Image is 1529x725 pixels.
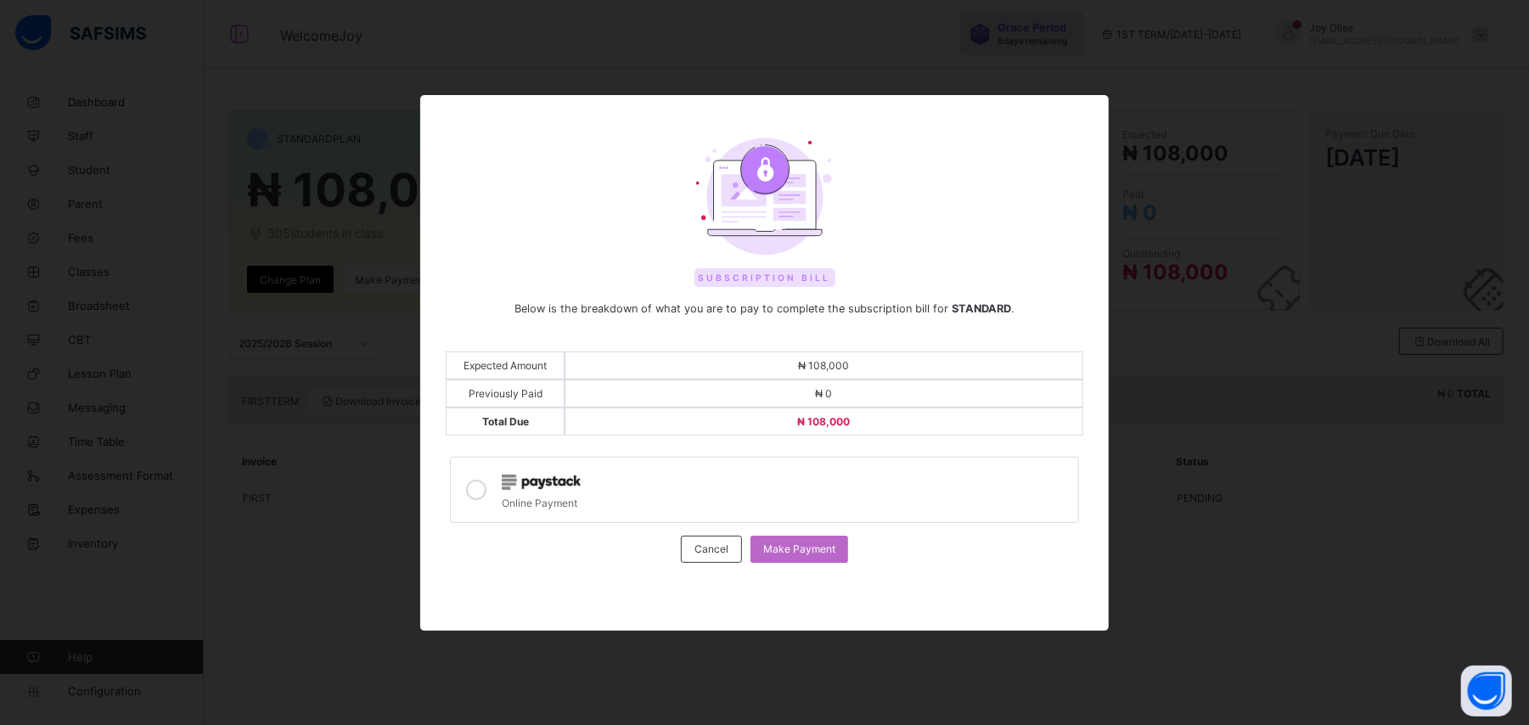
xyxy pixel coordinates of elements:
[502,475,581,490] img: paystack.0b99254114f7d5403c0525f3550acd03.svg
[1461,666,1512,717] button: Open asap
[952,302,1011,315] b: STANDARD
[502,492,1069,509] div: Online Payment
[798,415,851,428] span: ₦ 108,000
[799,359,850,372] span: ₦ 108,000
[816,387,833,400] span: ₦ 0
[482,415,529,428] span: Total Due
[446,379,565,407] div: Previously Paid
[763,542,835,555] span: Make Payment
[694,542,728,555] span: Cancel
[696,138,834,256] img: upgrade-plan.3b4dcafaee59b7a9d32205306f0ac200.svg
[446,351,565,379] div: Expected Amount
[694,268,835,287] span: Subscription Bill
[446,301,1082,318] span: Below is the breakdown of what you are to pay to complete the subscription bill for .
